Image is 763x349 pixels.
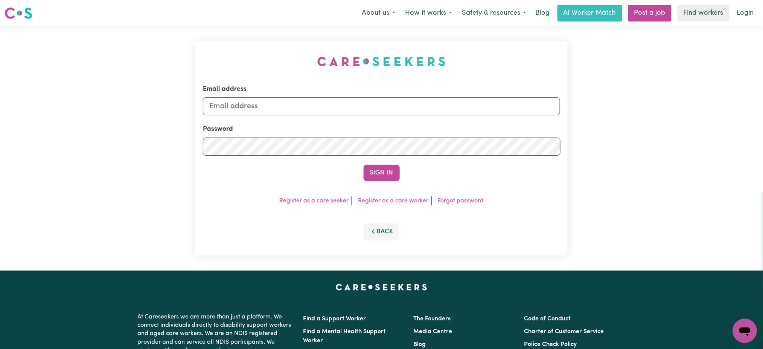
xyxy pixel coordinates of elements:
a: Police Check Policy [524,341,577,347]
button: Back [364,223,400,240]
a: Register as a care seeker [279,198,349,204]
a: Media Centre [414,329,452,335]
a: Careseekers home page [336,284,427,290]
a: Login [733,5,758,21]
a: Post a job [628,5,672,21]
a: Find a Mental Health Support Worker [303,329,386,344]
a: Find a Support Worker [303,316,366,322]
label: Password [203,124,233,134]
label: Email address [203,84,247,94]
img: Careseekers logo [5,6,32,20]
a: The Founders [414,316,451,322]
a: Find workers [678,5,729,21]
input: Email address [203,97,560,115]
a: Charter of Customer Service [524,329,604,335]
button: About us [357,5,400,21]
button: Sign In [364,165,400,181]
button: How it works [400,5,457,21]
a: Forgot password [438,198,484,204]
a: Careseekers logo [5,5,32,22]
a: Register as a care worker [358,198,428,204]
a: Code of Conduct [524,316,571,322]
button: Safety & resources [457,5,531,21]
a: AI Worker Match [557,5,622,21]
a: Blog [531,5,554,21]
a: Blog [414,341,426,347]
iframe: Button to launch messaging window, conversation in progress [733,319,757,343]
